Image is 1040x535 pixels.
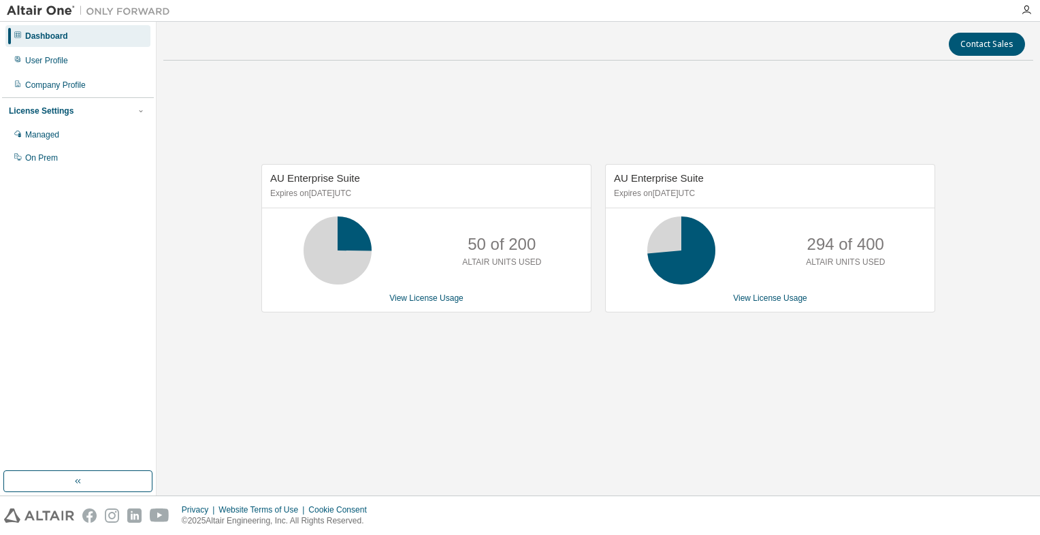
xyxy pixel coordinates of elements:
[733,293,807,303] a: View License Usage
[127,508,142,523] img: linkedin.svg
[807,233,884,256] p: 294 of 400
[25,152,58,163] div: On Prem
[270,188,579,199] p: Expires on [DATE] UTC
[218,504,308,515] div: Website Terms of Use
[389,293,464,303] a: View License Usage
[150,508,169,523] img: youtube.svg
[949,33,1025,56] button: Contact Sales
[9,106,74,116] div: License Settings
[462,257,541,268] p: ALTAIR UNITS USED
[182,504,218,515] div: Privacy
[25,129,59,140] div: Managed
[105,508,119,523] img: instagram.svg
[4,508,74,523] img: altair_logo.svg
[806,257,885,268] p: ALTAIR UNITS USED
[614,188,923,199] p: Expires on [DATE] UTC
[25,31,68,42] div: Dashboard
[7,4,177,18] img: Altair One
[308,504,374,515] div: Cookie Consent
[25,80,86,91] div: Company Profile
[614,172,704,184] span: AU Enterprise Suite
[270,172,360,184] span: AU Enterprise Suite
[182,515,375,527] p: © 2025 Altair Engineering, Inc. All Rights Reserved.
[25,55,68,66] div: User Profile
[82,508,97,523] img: facebook.svg
[468,233,536,256] p: 50 of 200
